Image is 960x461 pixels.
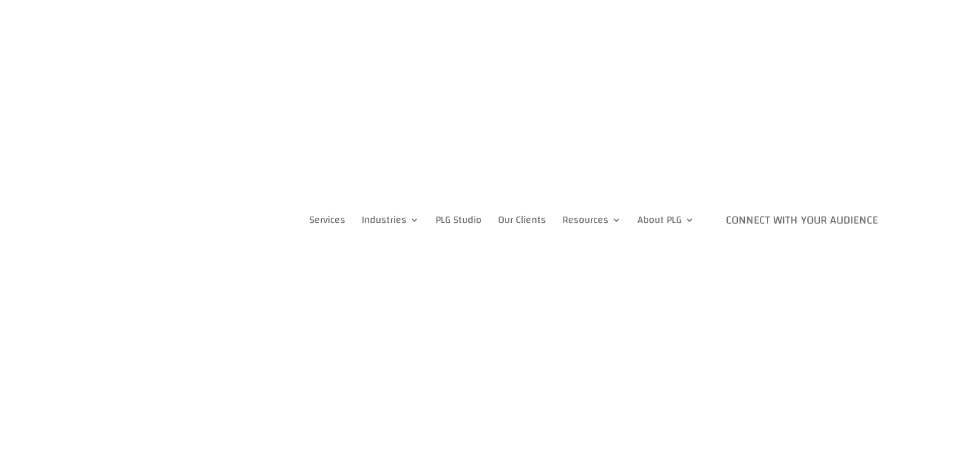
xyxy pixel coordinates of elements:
[436,173,482,268] a: PLG Studio
[711,173,893,268] a: Connect with Your Audience
[362,173,419,268] a: Industries
[309,173,345,268] a: Services
[498,173,546,268] a: Our Clients
[637,173,694,268] a: About PLG
[562,173,621,268] a: Resources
